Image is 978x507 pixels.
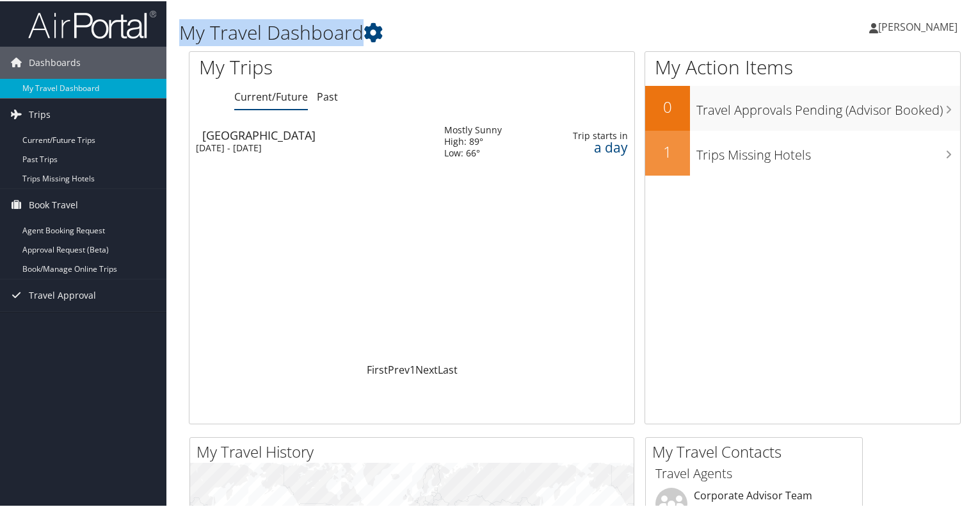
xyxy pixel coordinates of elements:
h3: Travel Agents [655,463,853,481]
span: [PERSON_NAME] [878,19,958,33]
h1: My Travel Dashboard [179,18,707,45]
a: [PERSON_NAME] [869,6,970,45]
span: Travel Approval [29,278,96,310]
a: 1 [410,362,415,376]
a: 1Trips Missing Hotels [645,129,960,174]
h1: My Trips [199,53,440,79]
a: First [367,362,388,376]
a: Past [317,88,338,103]
a: Last [438,362,458,376]
a: Prev [388,362,410,376]
a: 0Travel Approvals Pending (Advisor Booked) [645,85,960,129]
h3: Travel Approvals Pending (Advisor Booked) [696,94,960,118]
a: Next [415,362,438,376]
div: Mostly Sunny [444,123,502,135]
h3: Trips Missing Hotels [696,138,960,163]
h2: My Travel History [196,440,634,461]
h2: My Travel Contacts [652,440,862,461]
div: Low: 66° [444,146,502,158]
div: [DATE] - [DATE] [196,141,425,153]
div: High: 89° [444,135,502,146]
div: a day [556,140,628,152]
span: Book Travel [29,188,78,220]
a: Current/Future [234,88,308,103]
div: [GEOGRAPHIC_DATA] [202,128,431,140]
img: airportal-logo.png [28,8,156,38]
h2: 0 [645,95,690,117]
h1: My Action Items [645,53,960,79]
span: Trips [29,97,51,129]
div: Trip starts in [556,129,628,140]
span: Dashboards [29,46,81,78]
h2: 1 [645,140,690,162]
